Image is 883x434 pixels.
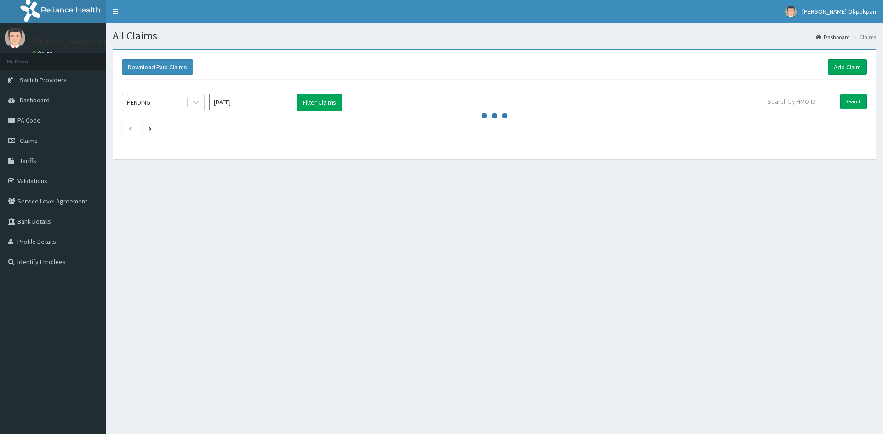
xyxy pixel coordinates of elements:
li: Claims [851,33,876,41]
a: Dashboard [816,33,850,41]
span: Tariffs [20,157,36,165]
button: Download Paid Claims [122,59,193,75]
a: Next page [149,124,152,132]
input: Search by HMO ID [762,94,837,109]
button: Filter Claims [297,94,342,111]
a: Previous page [128,124,132,132]
p: [PERSON_NAME] Okpukpan [32,37,130,45]
a: Online [32,50,54,56]
input: Search [840,94,867,109]
a: Add Claim [828,59,867,75]
span: [PERSON_NAME] Okpukpan [802,7,876,16]
svg: audio-loading [481,102,508,130]
div: PENDING [127,98,150,107]
span: Switch Providers [20,76,67,84]
img: User Image [785,6,797,17]
input: Select Month and Year [209,94,292,110]
img: User Image [5,28,25,48]
span: Dashboard [20,96,50,104]
h1: All Claims [113,30,876,42]
span: Claims [20,136,38,145]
